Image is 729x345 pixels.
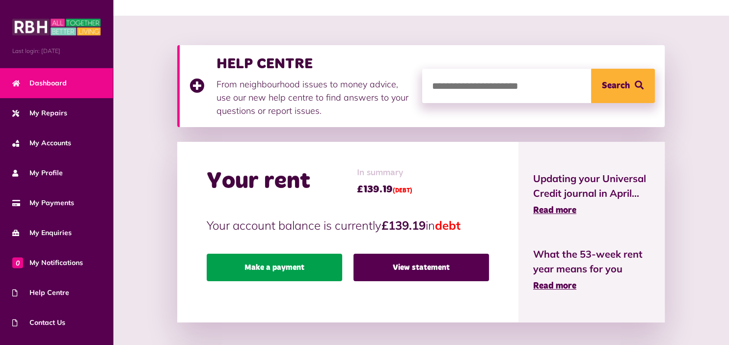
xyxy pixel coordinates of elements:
[216,55,412,73] h3: HELP CENTRE
[435,218,460,233] span: debt
[533,247,650,276] span: What the 53-week rent year means for you
[12,78,67,88] span: Dashboard
[533,171,650,201] span: Updating your Universal Credit journal in April...
[12,108,67,118] span: My Repairs
[602,69,630,103] span: Search
[381,218,426,233] strong: £139.19
[393,188,412,194] span: (DEBT)
[533,171,650,217] a: Updating your Universal Credit journal in April... Read more
[357,182,412,197] span: £139.19
[533,247,650,293] a: What the 53-week rent year means for you Read more
[216,78,412,117] p: From neighbourhood issues to money advice, use our new help centre to find answers to your questi...
[12,257,23,268] span: 0
[533,282,576,291] span: Read more
[357,166,412,180] span: In summary
[12,17,101,37] img: MyRBH
[207,216,489,234] p: Your account balance is currently in
[12,258,83,268] span: My Notifications
[12,138,71,148] span: My Accounts
[533,206,576,215] span: Read more
[12,318,65,328] span: Contact Us
[12,288,69,298] span: Help Centre
[591,69,655,103] button: Search
[12,47,101,55] span: Last login: [DATE]
[12,198,74,208] span: My Payments
[353,254,489,281] a: View statement
[12,168,63,178] span: My Profile
[207,167,310,196] h2: Your rent
[207,254,342,281] a: Make a payment
[12,228,72,238] span: My Enquiries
